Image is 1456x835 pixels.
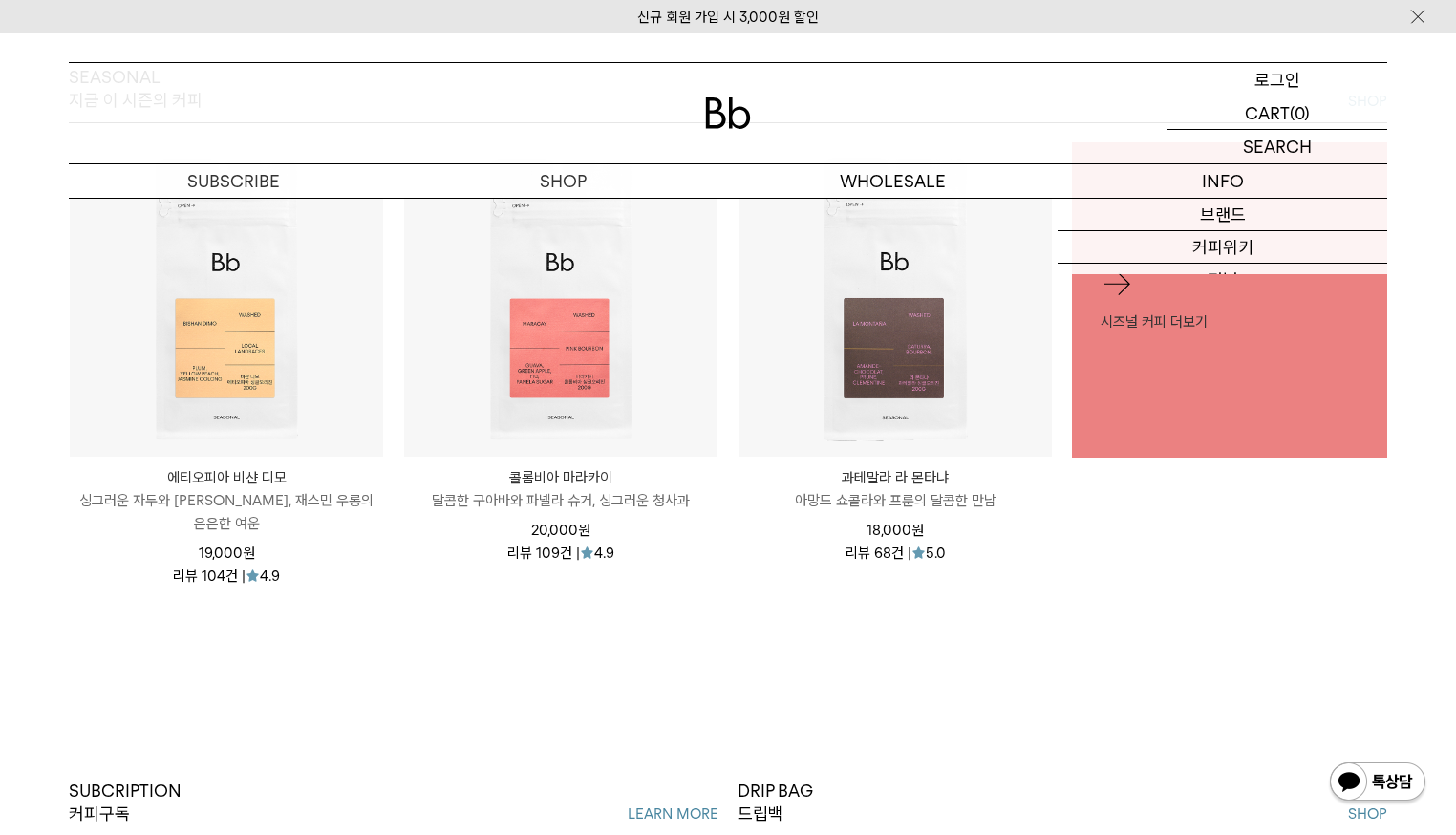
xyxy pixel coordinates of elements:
[1058,264,1387,296] a: 저널
[1243,130,1312,163] p: SEARCH
[1101,310,1359,332] p: 시즈널 커피 더보기
[404,489,717,512] p: 달콤한 구아바와 파넬라 슈거, 싱그러운 청사과
[199,545,255,562] span: 19,000
[739,143,1052,457] img: 과테말라 라 몬타냐
[739,466,1052,512] a: 과테말라 라 몬타냐 아망드 쇼콜라와 프룬의 달콤한 만남
[1072,142,1387,458] a: 시즈널 커피 더보기
[1058,199,1387,231] a: 브랜드
[637,9,819,26] a: 신규 회원 가입 시 3,000원 할인
[1058,231,1387,264] a: 커피위키
[867,522,924,539] span: 18,000
[1245,96,1290,129] p: CART
[739,466,1052,489] p: 과테말라 라 몬타냐
[728,164,1058,198] p: WHOLESALE
[628,803,718,825] a: LEARN MORE
[404,466,717,512] a: 콜롬비아 마라카이 달콤한 구아바와 파넬라 슈거, 싱그러운 청사과
[739,489,1052,512] p: 아망드 쇼콜라와 프룬의 달콤한 만남
[398,164,728,198] a: SHOP
[70,466,383,535] a: 에티오피아 비샨 디모 싱그러운 자두와 [PERSON_NAME], 재스민 우롱의 은은한 여운
[1058,164,1387,198] p: INFO
[738,780,813,826] p: DRIP BAG 드립백
[911,522,924,539] span: 원
[1167,96,1387,130] a: CART (0)
[705,97,751,129] img: 로고
[1290,96,1310,129] p: (0)
[1167,63,1387,96] a: 로그인
[846,542,946,561] div: 리뷰 68건 | 5.0
[1328,760,1427,806] img: 카카오톡 채널 1:1 채팅 버튼
[531,522,590,539] span: 20,000
[173,565,280,584] div: 리뷰 104건 | 4.9
[70,489,383,535] p: 싱그러운 자두와 [PERSON_NAME], 재스민 우롱의 은은한 여운
[69,780,182,826] p: SUBCRIPTION 커피구독
[243,545,255,562] span: 원
[578,522,590,539] span: 원
[507,542,614,561] div: 리뷰 109건 | 4.9
[70,143,383,457] img: 에티오피아 비샨 디모
[404,466,717,489] p: 콜롬비아 마라카이
[69,164,398,198] a: SUBSCRIBE
[1254,63,1300,96] p: 로그인
[404,143,717,457] img: 콜롬비아 마라카이
[1348,803,1387,825] a: SHOP
[70,466,383,489] p: 에티오피아 비샨 디모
